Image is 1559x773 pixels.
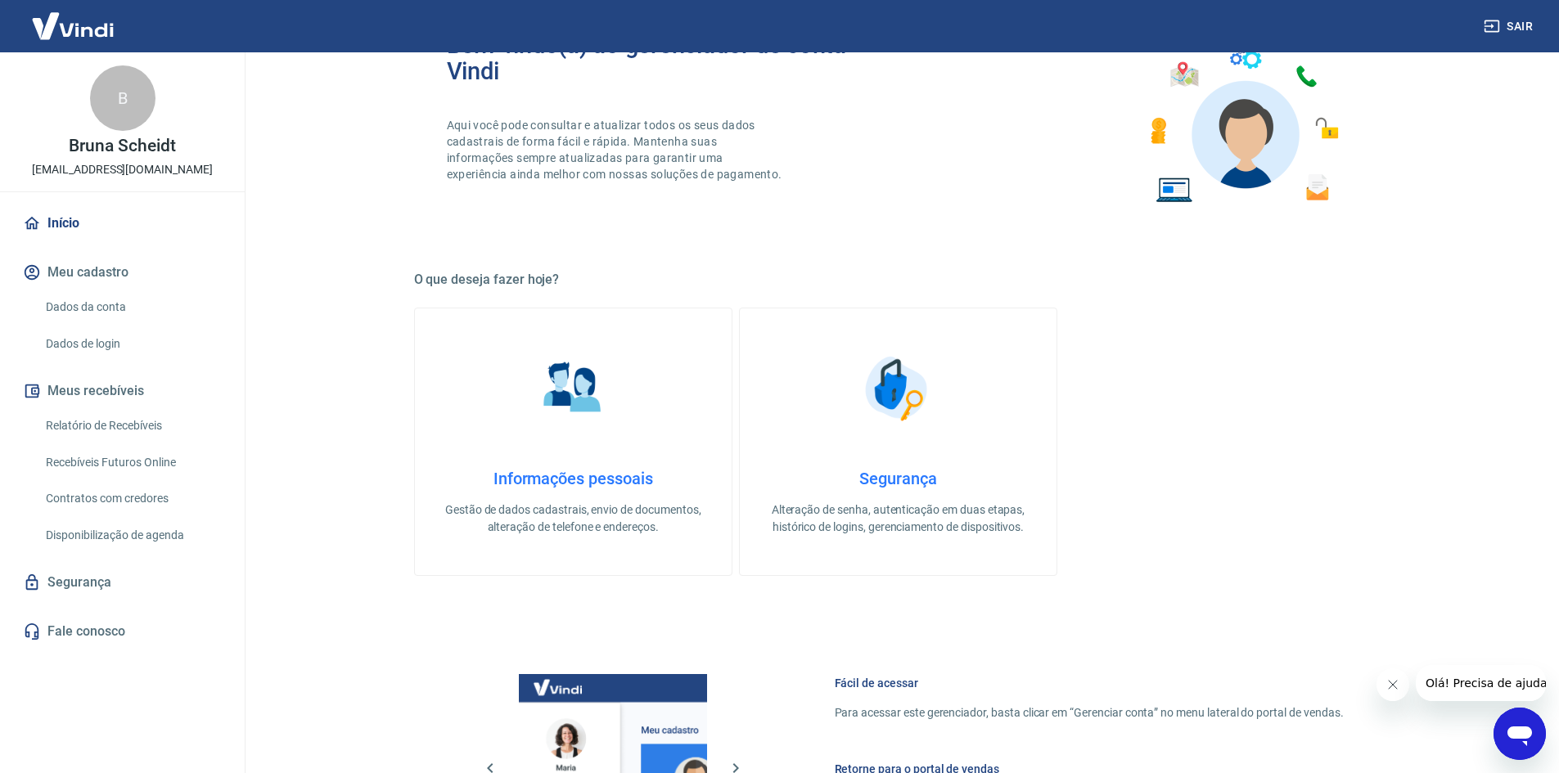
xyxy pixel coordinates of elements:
h4: Segurança [766,469,1030,488]
button: Sair [1480,11,1539,42]
h5: O que deseja fazer hoje? [414,272,1383,288]
a: Dados de login [39,327,225,361]
p: [EMAIL_ADDRESS][DOMAIN_NAME] [32,161,213,178]
a: Início [20,205,225,241]
img: Vindi [20,1,126,51]
p: Alteração de senha, autenticação em duas etapas, histórico de logins, gerenciamento de dispositivos. [766,501,1030,536]
iframe: Mensagem da empresa [1416,665,1546,701]
img: Segurança [857,348,939,429]
h4: Informações pessoais [441,469,705,488]
h2: Bem-vindo(a) ao gerenciador de conta Vindi [447,32,899,84]
a: Relatório de Recebíveis [39,409,225,443]
a: Informações pessoaisInformações pessoaisGestão de dados cadastrais, envio de documentos, alteraçã... [414,308,732,576]
button: Meus recebíveis [20,373,225,409]
iframe: Fechar mensagem [1377,668,1409,701]
p: Para acessar este gerenciador, basta clicar em “Gerenciar conta” no menu lateral do portal de ven... [835,704,1344,721]
a: Disponibilização de agenda [39,519,225,552]
h6: Fácil de acessar [835,675,1344,691]
span: Olá! Precisa de ajuda? [10,11,137,25]
p: Aqui você pode consultar e atualizar todos os seus dados cadastrais de forma fácil e rápida. Mant... [447,117,786,182]
iframe: Botão para abrir a janela de mensagens [1494,708,1546,760]
a: Segurança [20,564,225,600]
p: Gestão de dados cadastrais, envio de documentos, alteração de telefone e endereços. [441,501,705,536]
a: Fale conosco [20,613,225,649]
a: SegurançaSegurançaAlteração de senha, autenticação em duas etapas, histórico de logins, gerenciam... [739,308,1057,576]
div: B [90,65,155,131]
button: Meu cadastro [20,254,225,290]
img: Imagem de um avatar masculino com diversos icones exemplificando as funcionalidades do gerenciado... [1136,32,1350,213]
a: Recebíveis Futuros Online [39,446,225,479]
a: Contratos com credores [39,482,225,515]
a: Dados da conta [39,290,225,324]
p: Bruna Scheidt [69,137,175,155]
img: Informações pessoais [532,348,614,429]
